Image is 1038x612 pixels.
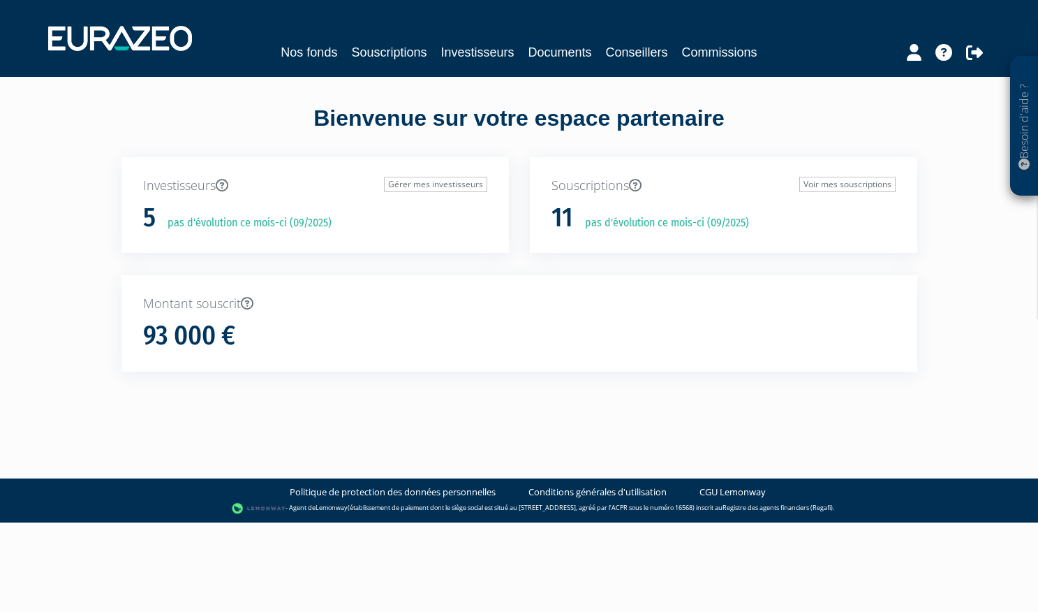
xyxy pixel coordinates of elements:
a: Conditions générales d'utilisation [528,486,667,499]
div: - Agent de (établissement de paiement dont le siège social est situé au [STREET_ADDRESS], agréé p... [14,502,1024,516]
p: Besoin d'aide ? [1016,64,1032,189]
a: Lemonway [316,503,348,512]
a: CGU Lemonway [699,486,766,499]
a: Commissions [682,43,757,62]
h1: 11 [551,203,573,233]
a: Voir mes souscriptions [799,177,896,192]
img: 1732889491-logotype_eurazeo_blanc_rvb.png [48,26,192,51]
a: Politique de protection des données personnelles [290,486,496,499]
p: Investisseurs [143,177,487,195]
a: Documents [528,43,592,62]
h1: 93 000 € [143,321,235,351]
p: pas d'évolution ce mois-ci (09/2025) [158,215,332,231]
p: Souscriptions [551,177,896,195]
p: Montant souscrit [143,295,896,313]
a: Conseillers [606,43,668,62]
a: Nos fonds [281,43,337,62]
p: pas d'évolution ce mois-ci (09/2025) [575,215,749,231]
a: Gérer mes investisseurs [384,177,487,192]
img: logo-lemonway.png [232,502,286,516]
h1: 5 [143,203,156,233]
a: Registre des agents financiers (Regafi) [722,503,833,512]
a: Investisseurs [440,43,514,62]
a: Souscriptions [351,43,427,62]
div: Bienvenue sur votre espace partenaire [111,103,928,157]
